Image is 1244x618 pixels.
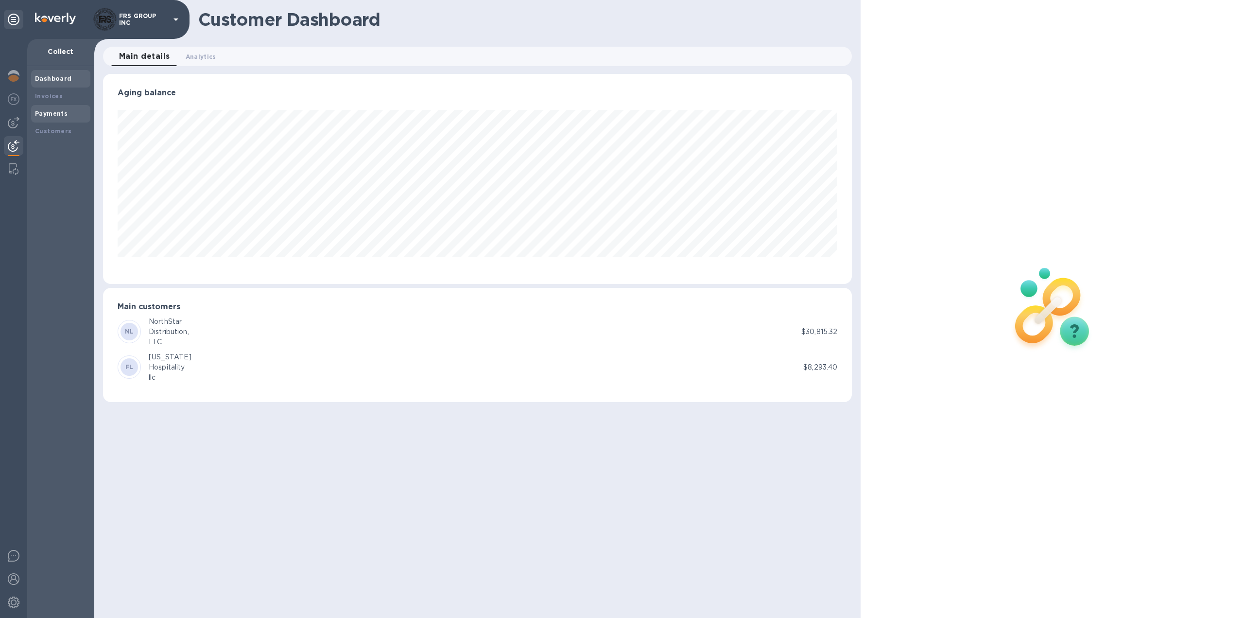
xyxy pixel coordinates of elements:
[149,352,191,362] div: [US_STATE]
[35,127,72,135] b: Customers
[35,110,68,117] b: Payments
[803,362,837,372] p: $8,293.40
[149,362,191,372] div: Hospitality
[118,302,837,312] h3: Main customers
[35,92,63,100] b: Invoices
[149,372,191,383] div: llc
[801,327,837,337] p: $30,815.32
[125,328,134,335] b: NL
[125,363,134,371] b: FL
[8,93,19,105] img: Foreign exchange
[118,88,837,98] h3: Aging balance
[149,317,189,327] div: NorthStar
[4,10,23,29] div: Unpin categories
[35,47,86,56] p: Collect
[119,50,170,63] span: Main details
[35,75,72,82] b: Dashboard
[198,9,845,30] h1: Customer Dashboard
[186,52,216,62] span: Analytics
[149,327,189,337] div: Distribution,
[35,13,76,24] img: Logo
[119,13,168,26] p: FRS GROUP INC
[149,337,189,347] div: LLC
